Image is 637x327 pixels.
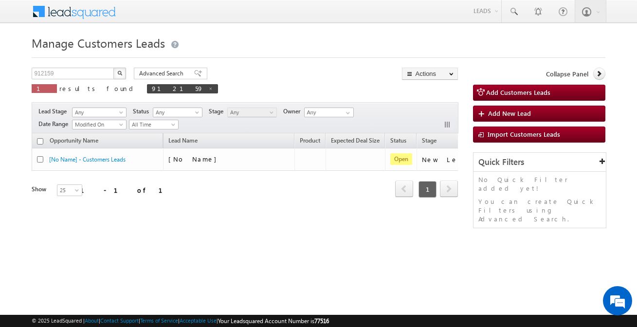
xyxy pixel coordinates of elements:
span: Stage [422,137,437,144]
button: Actions [402,68,458,80]
span: Opportunity Name [50,137,98,144]
span: Advanced Search [139,69,186,78]
a: 25 [57,184,82,196]
span: Add Customers Leads [486,88,550,96]
span: 1 [36,84,52,92]
span: [No Name] [168,155,221,163]
a: Expected Deal Size [326,135,384,148]
span: 912159 [152,84,203,92]
span: Any [153,108,200,117]
a: Opportunity Name [45,135,103,148]
span: results found [59,84,137,92]
span: Add New Lead [488,109,531,117]
a: prev [395,182,413,197]
span: Your Leadsquared Account Number is [218,317,329,325]
span: Lead Name [164,135,202,148]
span: prev [395,181,413,197]
p: No Quick Filter added yet! [478,175,601,193]
span: Stage [209,107,227,116]
a: Any [153,108,202,117]
div: 1 - 1 of 1 [80,184,174,196]
span: Open [390,153,412,165]
a: [No Name] - Customers Leads [49,156,126,163]
a: All Time [129,120,179,129]
span: Lead Stage [38,107,71,116]
span: Any [228,108,274,117]
a: Modified On [72,120,127,129]
img: Search [117,71,122,75]
a: Acceptable Use [180,317,217,324]
span: Collapse Panel [546,70,588,78]
span: Date Range [38,120,72,128]
span: Status [133,107,153,116]
span: Manage Customers Leads [32,35,165,51]
span: Expected Deal Size [331,137,380,144]
div: New Lead [422,155,471,164]
span: © 2025 LeadSquared | | | | | [32,316,329,326]
a: About [85,317,99,324]
span: next [440,181,458,197]
span: 77516 [314,317,329,325]
input: Type to Search [304,108,354,117]
div: Show [32,185,49,194]
span: Import Customers Leads [488,130,560,138]
input: Check all records [37,138,43,145]
span: Product [300,137,320,144]
a: Status [385,135,411,148]
a: Show All Items [341,108,353,118]
a: Any [72,108,127,117]
p: You can create Quick Filters using Advanced Search. [478,197,601,223]
a: Terms of Service [140,317,178,324]
span: 1 [419,181,437,198]
a: Stage [417,135,441,148]
span: Any [73,108,123,117]
a: Any [227,108,277,117]
span: Modified On [73,120,123,129]
span: 25 [57,186,83,195]
span: Owner [283,107,304,116]
a: next [440,182,458,197]
span: All Time [129,120,176,129]
a: Contact Support [100,317,139,324]
div: Quick Filters [473,153,606,172]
